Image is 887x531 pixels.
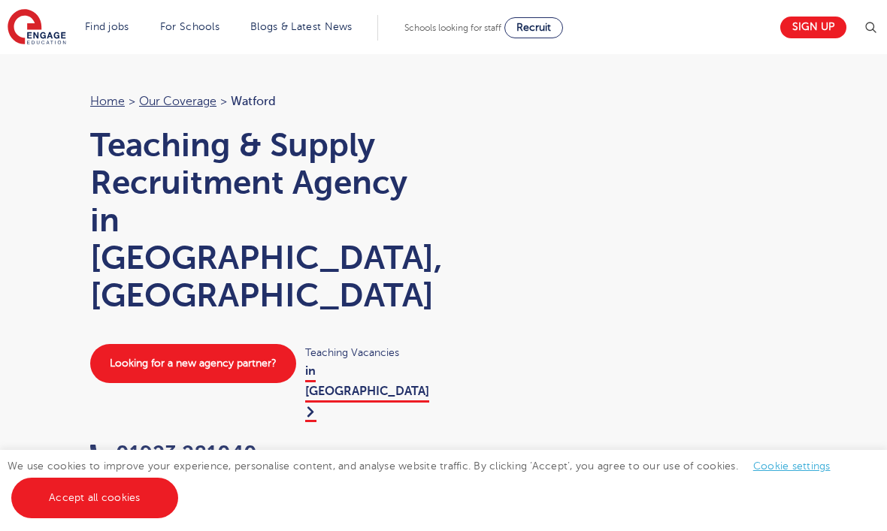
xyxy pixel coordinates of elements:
[90,92,428,111] nav: breadcrumb
[90,442,257,465] a: 01923 281040
[90,95,125,108] a: Home
[8,9,66,47] img: Engage Education
[90,344,296,383] a: Looking for a new agency partner?
[516,22,551,33] span: Recruit
[85,21,129,32] a: Find jobs
[305,364,429,422] a: in [GEOGRAPHIC_DATA]
[220,95,227,108] span: >
[250,21,353,32] a: Blogs & Latest News
[129,95,135,108] span: >
[90,126,428,314] h1: Teaching & Supply Recruitment Agency in [GEOGRAPHIC_DATA], [GEOGRAPHIC_DATA]
[753,460,831,472] a: Cookie settings
[404,23,501,33] span: Schools looking for staff
[11,478,178,518] a: Accept all cookies
[160,21,219,32] a: For Schools
[8,460,846,503] span: We use cookies to improve your experience, personalise content, and analyse website traffic. By c...
[231,95,276,108] span: Watford
[305,344,428,361] span: Teaching Vacancies
[780,17,846,38] a: Sign up
[139,95,216,108] a: Our coverage
[504,17,563,38] a: Recruit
